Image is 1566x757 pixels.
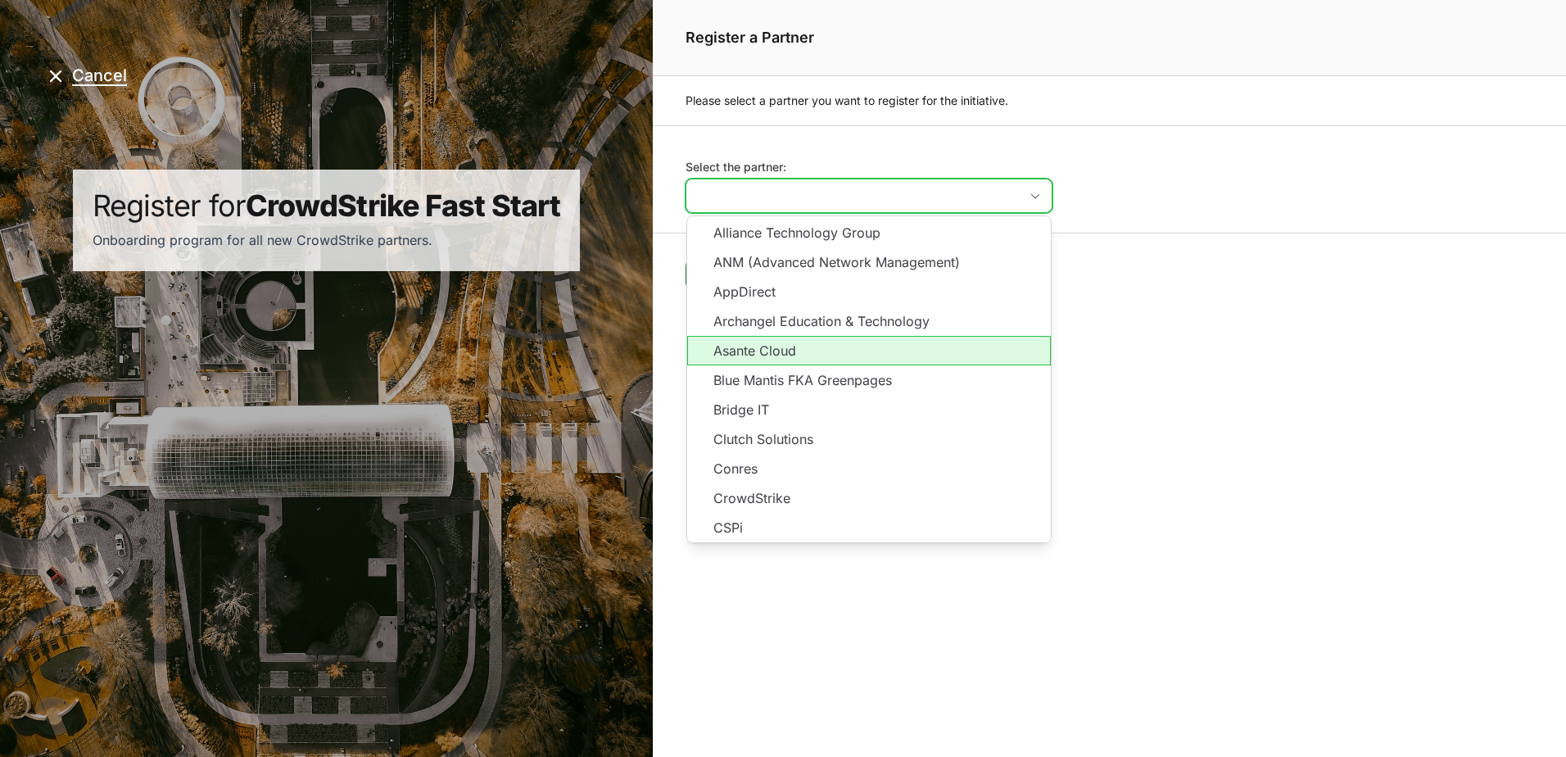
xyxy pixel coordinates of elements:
div: Close [1019,179,1052,212]
label: Select the partner: [686,159,1052,175]
span: CrowdStrike Fast Start [246,188,560,224]
button: Finish [686,260,738,289]
h1: Register a Partner [686,26,1533,49]
div: Onboarding program for all new CrowdStrike partners. [93,229,560,252]
p: Please select a partner you want to register for the initiative. [686,93,1533,109]
h1: Register for [93,189,560,222]
button: Cancel [46,66,127,86]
